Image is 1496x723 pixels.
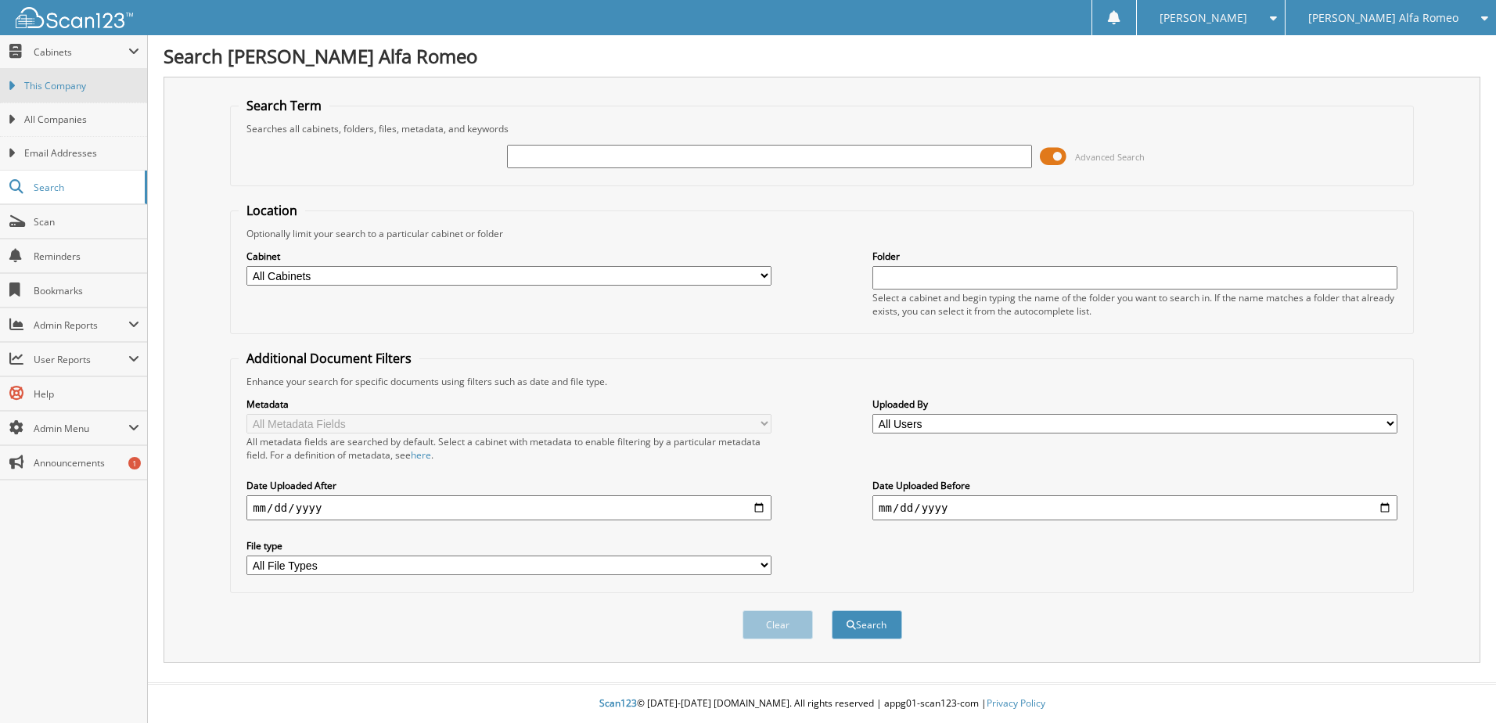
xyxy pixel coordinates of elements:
[872,291,1397,318] div: Select a cabinet and begin typing the name of the folder you want to search in. If the name match...
[239,350,419,367] legend: Additional Document Filters
[1308,13,1458,23] span: [PERSON_NAME] Alfa Romeo
[239,122,1405,135] div: Searches all cabinets, folders, files, metadata, and keywords
[599,696,637,710] span: Scan123
[239,375,1405,388] div: Enhance your search for specific documents using filters such as date and file type.
[34,284,139,297] span: Bookmarks
[34,422,128,435] span: Admin Menu
[34,181,137,194] span: Search
[34,456,139,469] span: Announcements
[246,495,771,520] input: start
[872,479,1397,492] label: Date Uploaded Before
[743,610,813,639] button: Clear
[34,215,139,228] span: Scan
[246,397,771,411] label: Metadata
[411,448,431,462] a: here
[34,353,128,366] span: User Reports
[872,495,1397,520] input: end
[872,397,1397,411] label: Uploaded By
[1418,648,1496,723] iframe: Chat Widget
[34,387,139,401] span: Help
[148,685,1496,723] div: © [DATE]-[DATE] [DOMAIN_NAME]. All rights reserved | appg01-scan123-com |
[246,435,771,462] div: All metadata fields are searched by default. Select a cabinet with metadata to enable filtering b...
[34,318,128,332] span: Admin Reports
[24,113,139,127] span: All Companies
[239,97,329,114] legend: Search Term
[239,227,1405,240] div: Optionally limit your search to a particular cabinet or folder
[128,457,141,469] div: 1
[34,45,128,59] span: Cabinets
[24,146,139,160] span: Email Addresses
[34,250,139,263] span: Reminders
[246,479,771,492] label: Date Uploaded After
[246,539,771,552] label: File type
[164,43,1480,69] h1: Search [PERSON_NAME] Alfa Romeo
[246,250,771,263] label: Cabinet
[872,250,1397,263] label: Folder
[832,610,902,639] button: Search
[987,696,1045,710] a: Privacy Policy
[1160,13,1247,23] span: [PERSON_NAME]
[24,79,139,93] span: This Company
[1075,151,1145,163] span: Advanced Search
[239,202,305,219] legend: Location
[16,7,133,28] img: scan123-logo-white.svg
